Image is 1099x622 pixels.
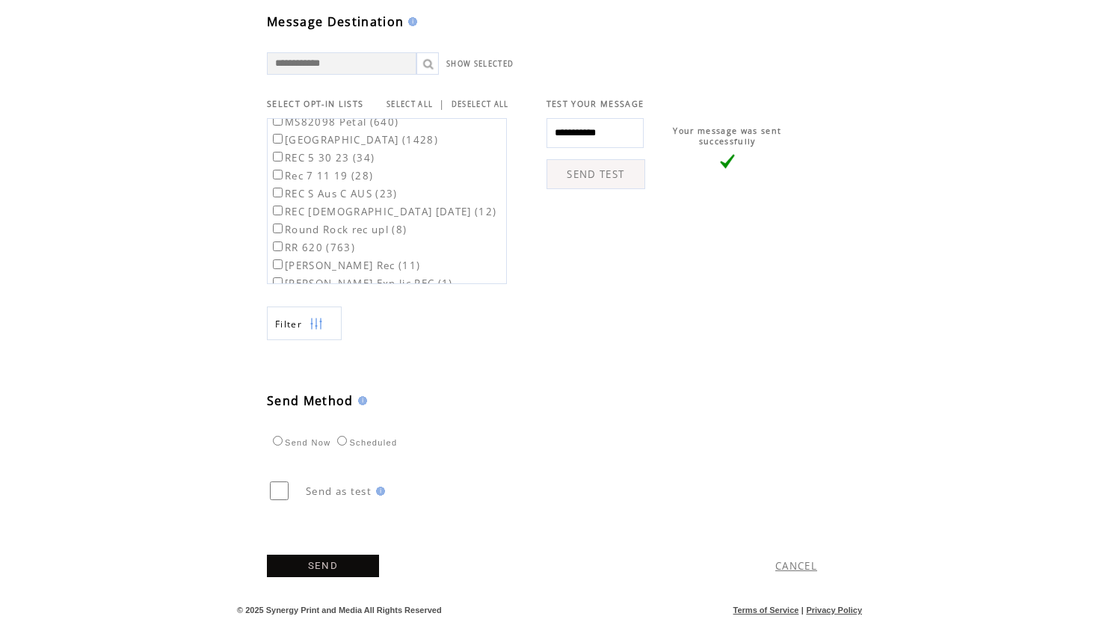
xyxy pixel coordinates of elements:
img: help.gif [354,396,367,405]
input: Rec 7 11 19 (28) [273,170,283,179]
a: Privacy Policy [806,606,862,615]
a: SEND TEST [547,159,645,189]
label: [PERSON_NAME] Rec (11) [270,259,420,272]
label: RR 620 (763) [270,241,355,254]
span: Your message was sent successfully [673,126,781,147]
img: help.gif [372,487,385,496]
label: MS82098 Petal (640) [270,115,398,129]
span: Send as test [306,484,372,498]
img: filters.png [310,307,323,341]
input: Scheduled [337,436,347,446]
input: RR 620 (763) [273,241,283,251]
input: REC [DEMOGRAPHIC_DATA] [DATE] (12) [273,206,283,215]
input: [GEOGRAPHIC_DATA] (1428) [273,134,283,144]
a: DESELECT ALL [452,99,509,109]
a: Filter [267,307,342,340]
input: REC 5 30 23 (34) [273,152,283,161]
label: Round Rock rec upl (8) [270,223,407,236]
span: | [801,606,804,615]
span: Message Destination [267,13,404,30]
label: Send Now [269,438,330,447]
label: Rec 7 11 19 (28) [270,169,373,182]
span: Show filters [275,318,302,330]
span: © 2025 Synergy Print and Media All Rights Reserved [237,606,442,615]
label: REC S Aus C AUS (23) [270,187,398,200]
input: REC S Aus C AUS (23) [273,188,283,197]
span: SELECT OPT-IN LISTS [267,99,363,109]
label: REC [DEMOGRAPHIC_DATA] [DATE] (12) [270,205,496,218]
span: | [439,97,445,111]
input: Round Rock rec upl (8) [273,224,283,233]
img: help.gif [404,17,417,26]
label: REC 5 30 23 (34) [270,151,375,164]
a: SHOW SELECTED [446,59,514,69]
a: Terms of Service [733,606,799,615]
span: Send Method [267,392,354,409]
span: TEST YOUR MESSAGE [547,99,644,109]
label: Scheduled [333,438,397,447]
input: [PERSON_NAME] Exp lic REC (1) [273,277,283,287]
a: SELECT ALL [387,99,433,109]
img: vLarge.png [720,154,735,169]
input: [PERSON_NAME] Rec (11) [273,259,283,269]
label: [GEOGRAPHIC_DATA] (1428) [270,133,438,147]
input: Send Now [273,436,283,446]
a: CANCEL [775,559,817,573]
input: MS82098 Petal (640) [273,116,283,126]
a: SEND [267,555,379,577]
label: [PERSON_NAME] Exp lic REC (1) [270,277,453,290]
